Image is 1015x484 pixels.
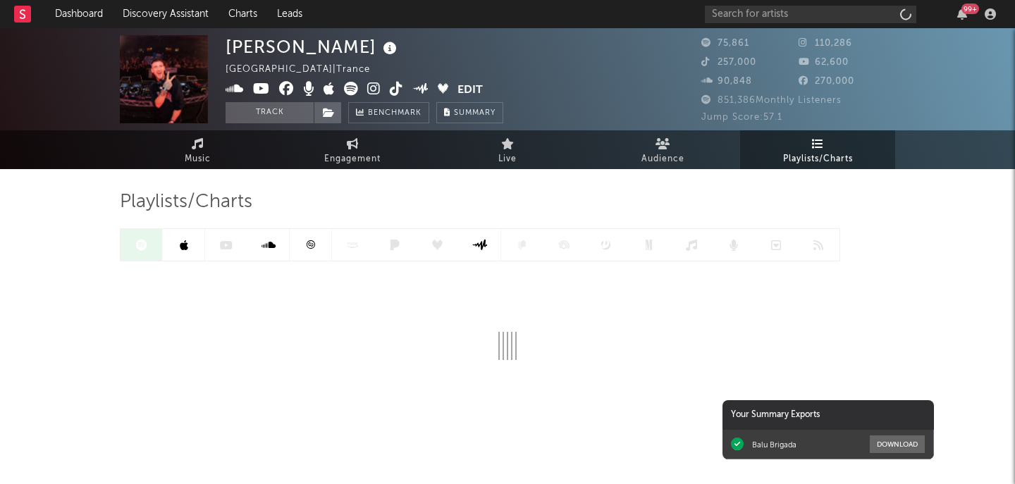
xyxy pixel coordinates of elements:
button: Summary [436,102,503,123]
div: [PERSON_NAME] [226,35,400,58]
a: Live [430,130,585,169]
input: Search for artists [705,6,916,23]
a: Benchmark [348,102,429,123]
a: Audience [585,130,740,169]
a: Music [120,130,275,169]
span: 110,286 [799,39,852,48]
span: Benchmark [368,105,422,122]
div: Balu Brigada [752,440,796,449]
span: Playlists/Charts [783,151,853,168]
button: Track [226,102,314,123]
span: 90,848 [701,77,752,86]
span: 62,600 [799,58,849,67]
span: Jump Score: 57.1 [701,113,782,122]
span: 270,000 [799,77,854,86]
span: Audience [641,151,684,168]
span: Engagement [324,151,381,168]
div: 99 + [961,4,979,14]
a: Playlists/Charts [740,130,895,169]
span: 851,386 Monthly Listeners [701,96,842,105]
button: Download [870,435,925,453]
div: [GEOGRAPHIC_DATA] | Trance [226,61,386,78]
button: Edit [457,82,483,99]
div: Your Summary Exports [722,400,934,430]
span: 75,861 [701,39,749,48]
span: Live [498,151,517,168]
span: 257,000 [701,58,756,67]
span: Playlists/Charts [120,194,252,211]
a: Engagement [275,130,430,169]
span: Summary [454,109,496,117]
button: 99+ [957,8,967,20]
span: Music [185,151,211,168]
